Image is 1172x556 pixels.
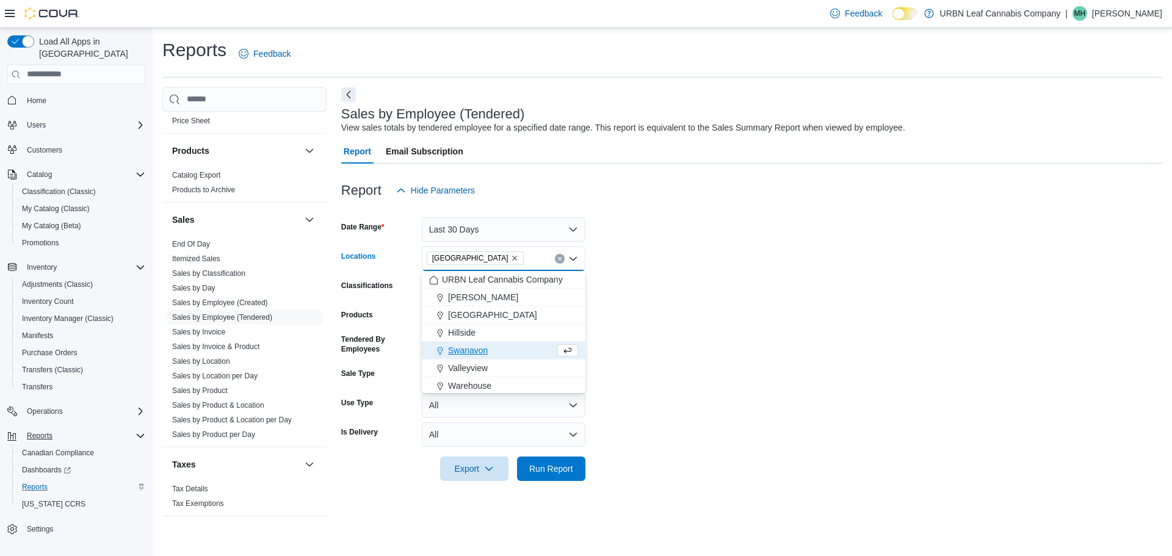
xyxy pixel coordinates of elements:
button: Products [302,143,317,158]
label: Sale Type [341,369,375,378]
a: Catalog Export [172,171,220,179]
span: Sales by Product [172,386,228,395]
button: Valleyview [422,359,585,377]
button: Adjustments (Classic) [12,276,150,293]
button: My Catalog (Beta) [12,217,150,234]
button: Transfers (Classic) [12,361,150,378]
span: Run Report [529,463,573,475]
a: Promotions [17,236,64,250]
h3: Sales [172,214,195,226]
div: Megan Hude [1073,6,1087,21]
img: Cova [24,7,79,20]
span: Operations [22,404,145,419]
span: Transfers (Classic) [17,363,145,377]
span: Sales by Product per Day [172,430,255,439]
a: Products to Archive [172,186,235,194]
span: Sales by Invoice [172,327,225,337]
span: Catalog [22,167,145,182]
a: End Of Day [172,240,210,248]
span: Price Sheet [172,116,210,126]
div: Pricing [162,114,327,133]
span: Classification (Classic) [22,187,96,197]
label: Locations [341,251,376,261]
span: Reports [17,480,145,494]
span: My Catalog (Classic) [22,204,90,214]
span: Dashboards [17,463,145,477]
a: Reports [17,480,52,494]
a: Sales by Product & Location [172,401,264,410]
button: Inventory [2,259,150,276]
span: Valleyview [448,362,488,374]
button: Home [2,92,150,109]
button: Users [2,117,150,134]
a: Sales by Classification [172,269,245,278]
a: Sales by Employee (Created) [172,298,268,307]
label: Use Type [341,398,373,408]
span: Transfers (Classic) [22,365,83,375]
span: End Of Day [172,239,210,249]
span: Home [27,96,46,106]
span: [GEOGRAPHIC_DATA] [448,309,537,321]
a: Feedback [234,42,295,66]
span: Purchase Orders [22,348,78,358]
a: Transfers (Classic) [17,363,88,377]
h3: Products [172,145,209,157]
a: Home [22,93,51,108]
button: Customers [2,141,150,159]
button: Catalog [22,167,57,182]
span: Settings [27,524,53,534]
button: Classification (Classic) [12,183,150,200]
a: My Catalog (Classic) [17,201,95,216]
button: Users [22,118,51,132]
button: Reports [2,427,150,444]
button: Hillside [422,324,585,342]
span: Promotions [22,238,59,248]
button: Products [172,145,300,157]
span: Users [22,118,145,132]
a: Tax Exemptions [172,499,224,508]
p: | [1065,6,1068,21]
button: Clear input [555,254,565,264]
span: [GEOGRAPHIC_DATA] [432,252,508,264]
a: Adjustments (Classic) [17,277,98,292]
span: Canadian Compliance [17,446,145,460]
label: Classifications [341,281,393,291]
label: Tendered By Employees [341,334,417,354]
span: Operations [27,406,63,416]
h3: Sales by Employee (Tendered) [341,107,525,121]
a: Classification (Classic) [17,184,101,199]
button: Warehouse [422,377,585,395]
span: Hide Parameters [411,184,475,197]
a: Sales by Invoice [172,328,225,336]
button: Operations [2,403,150,420]
span: Adjustments (Classic) [22,280,93,289]
span: Users [27,120,46,130]
span: Home [22,93,145,108]
span: Tax Exemptions [172,499,224,508]
p: [PERSON_NAME] [1092,6,1162,21]
a: Sales by Invoice & Product [172,342,259,351]
span: Sales by Day [172,283,215,293]
button: Transfers [12,378,150,395]
span: Itemized Sales [172,254,220,264]
a: Inventory Manager (Classic) [17,311,118,326]
span: Sales by Location [172,356,230,366]
span: [US_STATE] CCRS [22,499,85,509]
input: Dark Mode [892,7,918,20]
a: Dashboards [12,461,150,478]
span: Customers [22,142,145,157]
span: Sales by Location per Day [172,371,258,381]
a: Manifests [17,328,58,343]
span: Report [344,139,371,164]
span: Tax Details [172,484,208,494]
a: Dashboards [17,463,76,477]
a: Tax Details [172,485,208,493]
button: Remove Stony Plain from selection in this group [511,255,518,262]
button: Catalog [2,166,150,183]
span: Email Subscription [386,139,463,164]
label: Date Range [341,222,385,232]
button: [PERSON_NAME] [422,289,585,306]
